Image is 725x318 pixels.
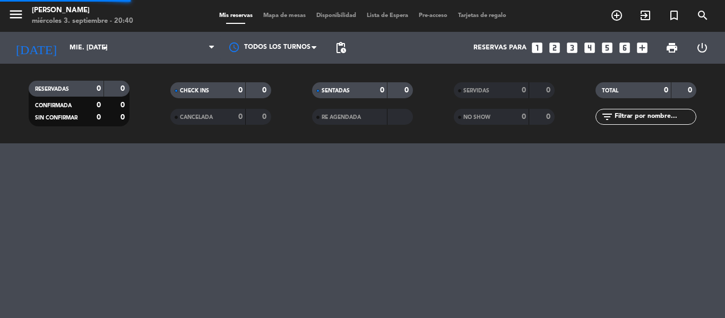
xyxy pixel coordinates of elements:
[600,41,614,55] i: looks_5
[635,41,649,55] i: add_box
[453,13,512,19] span: Tarjetas de regalo
[546,113,553,121] strong: 0
[120,101,127,109] strong: 0
[238,87,243,94] strong: 0
[668,9,680,22] i: turned_in_not
[334,41,347,54] span: pending_actions
[180,115,213,120] span: CANCELADA
[666,41,678,54] span: print
[361,13,413,19] span: Lista de Espera
[311,13,361,19] span: Disponibilidad
[214,13,258,19] span: Mis reservas
[688,87,694,94] strong: 0
[322,115,361,120] span: RE AGENDADA
[413,13,453,19] span: Pre-acceso
[258,13,311,19] span: Mapa de mesas
[238,113,243,121] strong: 0
[463,115,490,120] span: NO SHOW
[664,87,668,94] strong: 0
[618,41,632,55] i: looks_6
[548,41,562,55] i: looks_two
[99,41,111,54] i: arrow_drop_down
[687,32,717,64] div: LOG OUT
[262,113,269,121] strong: 0
[565,41,579,55] i: looks_3
[322,88,350,93] span: SENTADAS
[8,6,24,26] button: menu
[463,88,489,93] span: SERVIDAS
[32,16,133,27] div: miércoles 3. septiembre - 20:40
[380,87,384,94] strong: 0
[35,103,72,108] span: CONFIRMADA
[696,9,709,22] i: search
[602,88,618,93] span: TOTAL
[473,44,527,51] span: Reservas para
[32,5,133,16] div: [PERSON_NAME]
[639,9,652,22] i: exit_to_app
[522,87,526,94] strong: 0
[522,113,526,121] strong: 0
[583,41,597,55] i: looks_4
[35,87,69,92] span: RESERVADAS
[610,9,623,22] i: add_circle_outline
[97,85,101,92] strong: 0
[35,115,77,121] span: SIN CONFIRMAR
[696,41,709,54] i: power_settings_new
[404,87,411,94] strong: 0
[120,85,127,92] strong: 0
[546,87,553,94] strong: 0
[120,114,127,121] strong: 0
[97,114,101,121] strong: 0
[8,6,24,22] i: menu
[180,88,209,93] span: CHECK INS
[97,101,101,109] strong: 0
[262,87,269,94] strong: 0
[8,36,64,59] i: [DATE]
[530,41,544,55] i: looks_one
[601,110,614,123] i: filter_list
[614,111,696,123] input: Filtrar por nombre...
